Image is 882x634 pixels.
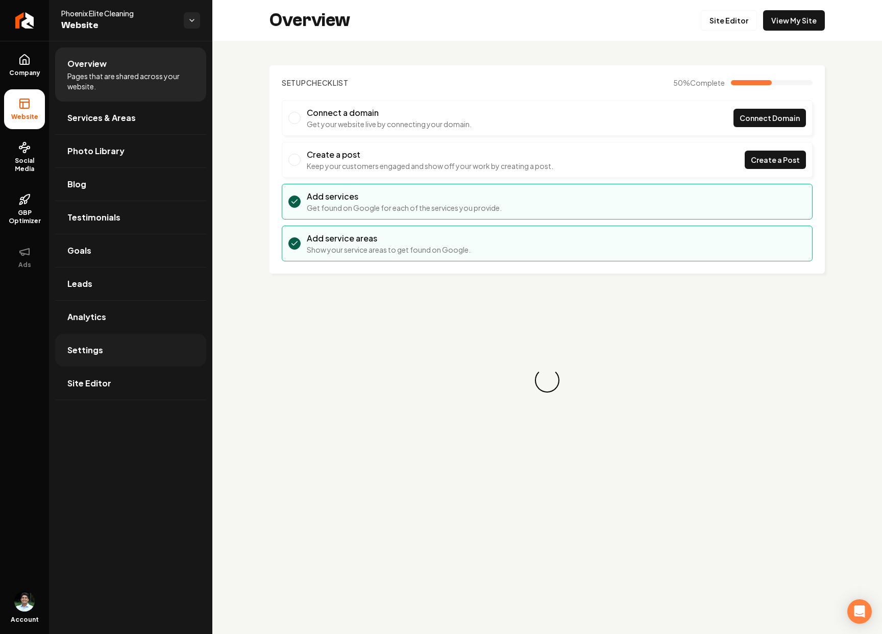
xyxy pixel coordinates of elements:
[55,334,206,367] a: Settings
[282,78,349,88] h2: Checklist
[67,377,111,389] span: Site Editor
[4,209,45,225] span: GBP Optimizer
[61,8,176,18] span: Phoenix Elite Cleaning
[763,10,825,31] a: View My Site
[690,78,725,87] span: Complete
[55,102,206,134] a: Services & Areas
[67,112,136,124] span: Services & Areas
[701,10,757,31] a: Site Editor
[67,211,120,224] span: Testimonials
[14,261,35,269] span: Ads
[67,344,103,356] span: Settings
[307,149,553,161] h3: Create a post
[11,616,39,624] span: Account
[4,237,45,277] button: Ads
[4,45,45,85] a: Company
[307,245,471,255] p: Show your service areas to get found on Google.
[282,78,306,87] span: Setup
[307,119,472,129] p: Get your website live by connecting your domain.
[67,311,106,323] span: Analytics
[67,71,194,91] span: Pages that are shared across your website.
[67,178,86,190] span: Blog
[55,201,206,234] a: Testimonials
[7,113,42,121] span: Website
[5,69,44,77] span: Company
[673,78,725,88] span: 50 %
[55,301,206,333] a: Analytics
[4,185,45,233] a: GBP Optimizer
[740,113,800,124] span: Connect Domain
[307,232,471,245] h3: Add service areas
[307,161,553,171] p: Keep your customers engaged and show off your work by creating a post.
[67,278,92,290] span: Leads
[55,168,206,201] a: Blog
[733,109,806,127] a: Connect Domain
[55,135,206,167] a: Photo Library
[14,591,35,612] button: Open user button
[55,367,206,400] a: Site Editor
[533,366,562,395] div: Loading
[67,245,91,257] span: Goals
[67,58,107,70] span: Overview
[55,267,206,300] a: Leads
[745,151,806,169] a: Create a Post
[4,157,45,173] span: Social Media
[307,203,502,213] p: Get found on Google for each of the services you provide.
[751,155,800,165] span: Create a Post
[14,591,35,612] img: Arwin Rahmatpanah
[4,133,45,181] a: Social Media
[15,12,34,29] img: Rebolt Logo
[55,234,206,267] a: Goals
[307,107,472,119] h3: Connect a domain
[307,190,502,203] h3: Add services
[61,18,176,33] span: Website
[269,10,350,31] h2: Overview
[847,599,872,624] div: Open Intercom Messenger
[67,145,125,157] span: Photo Library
